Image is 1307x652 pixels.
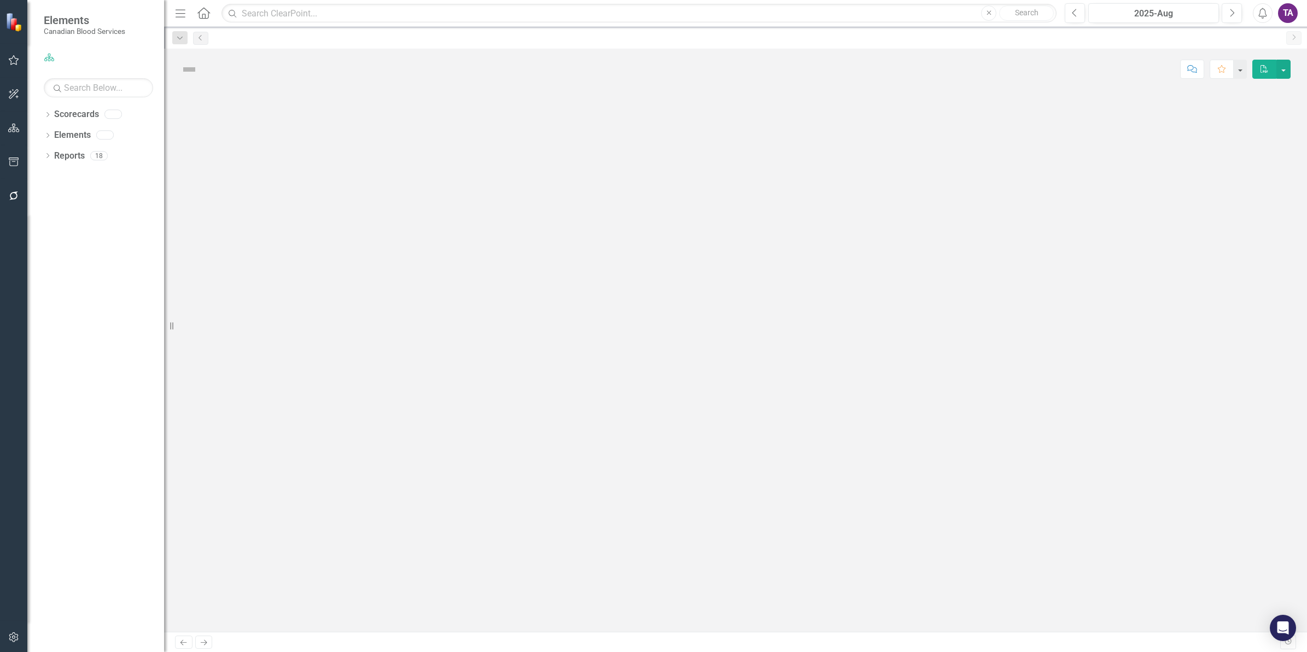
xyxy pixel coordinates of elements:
div: 18 [90,151,108,160]
img: Not Defined [180,61,198,78]
a: Scorecards [54,108,99,121]
button: Search [999,5,1054,21]
button: TA [1278,3,1298,23]
div: Open Intercom Messenger [1270,615,1296,641]
span: Search [1015,8,1038,17]
input: Search ClearPoint... [221,4,1057,23]
a: Elements [54,129,91,142]
div: 2025-Aug [1092,7,1215,20]
a: Reports [54,150,85,162]
input: Search Below... [44,78,153,97]
button: 2025-Aug [1088,3,1219,23]
span: Elements [44,14,125,27]
small: Canadian Blood Services [44,27,125,36]
img: ClearPoint Strategy [5,13,25,32]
